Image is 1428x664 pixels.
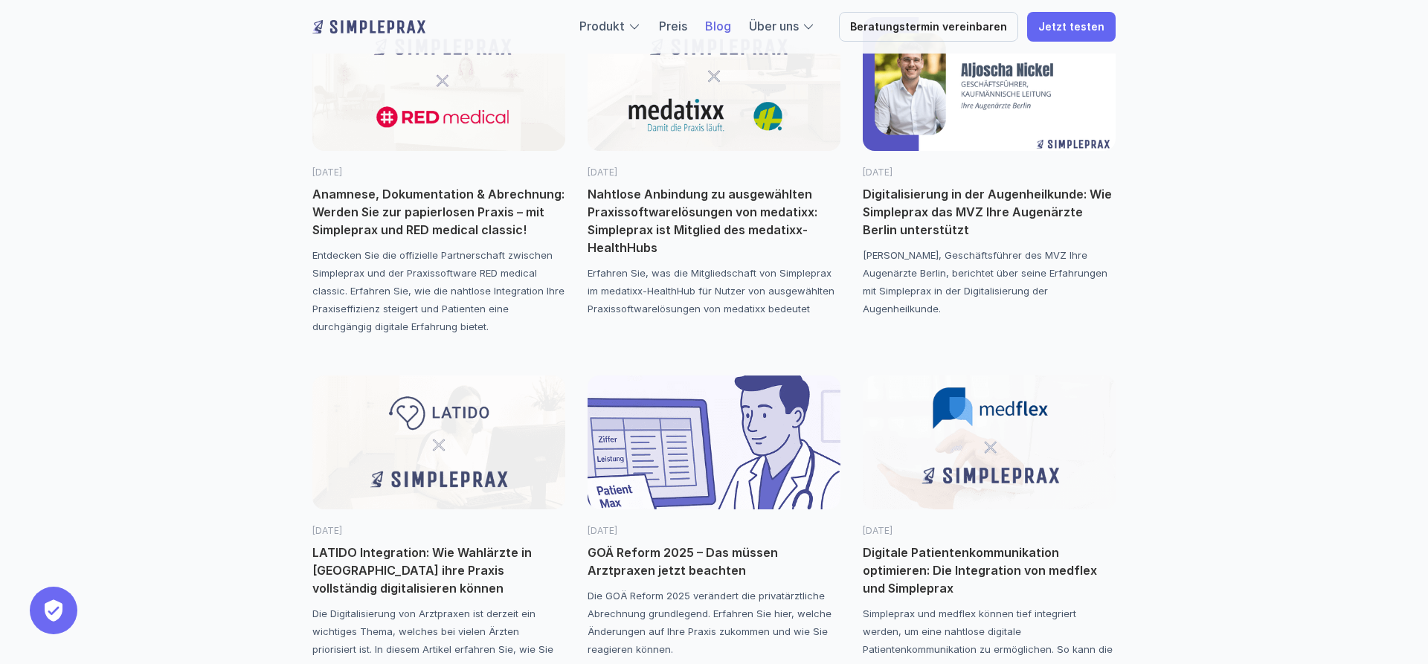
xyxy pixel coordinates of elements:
p: Anamnese, Dokumentation & Abrechnung: Werden Sie zur papierlosen Praxis – mit Simpleprax und RED ... [312,185,565,239]
p: LATIDO Integration: Wie Wahlärzte in [GEOGRAPHIC_DATA] ihre Praxis vollständig digitalisieren können [312,544,565,597]
a: Blog [705,19,731,33]
p: [DATE] [312,524,565,538]
a: Preis [659,19,687,33]
a: Jetzt testen [1027,12,1116,42]
p: [DATE] [312,166,565,179]
p: [DATE] [863,524,1116,538]
a: Produkt [579,19,625,33]
a: Über uns [749,19,799,33]
p: Die GOÄ Reform 2025 verändert die privatärztliche Abrechnung grundlegend. Erfahren Sie hier, welc... [588,587,840,658]
a: [DATE]Nahtlose Anbindung zu ausgewählten Praxissoftwarelösungen von medatixx: Simpleprax ist Mitg... [588,17,840,318]
p: Erfahren Sie, was die Mitgliedschaft von Simpleprax im medatixx-HealthHub für Nutzer von ausgewäh... [588,264,840,318]
p: [DATE] [588,524,840,538]
p: Jetzt testen [1038,21,1104,33]
p: Beratungstermin vereinbaren [850,21,1007,33]
p: [DATE] [588,166,840,179]
p: Digitalisierung in der Augenheilkunde: Wie Simpleprax das MVZ Ihre Augenärzte Berlin unterstützt [863,185,1116,239]
p: [DATE] [863,166,1116,179]
a: Beratungstermin vereinbaren [839,12,1018,42]
a: GOÄ Reform 2025[DATE]GOÄ Reform 2025 – Das müssen Arztpraxen jetzt beachtenDie GOÄ Reform 2025 ve... [588,375,840,658]
img: GOÄ Reform 2025 [588,375,840,509]
img: Latido x Simpleprax [312,375,565,509]
p: Entdecken Sie die offizielle Partnerschaft zwischen Simpleprax und der Praxissoftware RED medical... [312,246,565,335]
p: [PERSON_NAME], Geschäftsführer des MVZ Ihre Augenärzte Berlin, berichtet über seine Erfahrungen m... [863,246,1116,318]
a: [DATE]Anamnese, Dokumentation & Abrechnung: Werden Sie zur papierlosen Praxis – mit Simpleprax un... [312,17,565,335]
p: Digitale Patientenkommunikation optimieren: Die Integration von medflex und Simpleprax [863,544,1116,597]
a: [DATE]Digitalisierung in der Augenheilkunde: Wie Simpleprax das MVZ Ihre Augenärzte Berlin unters... [863,17,1116,318]
p: Nahtlose Anbindung zu ausgewählten Praxissoftwarelösungen von medatixx: Simpleprax ist Mitglied d... [588,185,840,257]
p: GOÄ Reform 2025 – Das müssen Arztpraxen jetzt beachten [588,544,840,579]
